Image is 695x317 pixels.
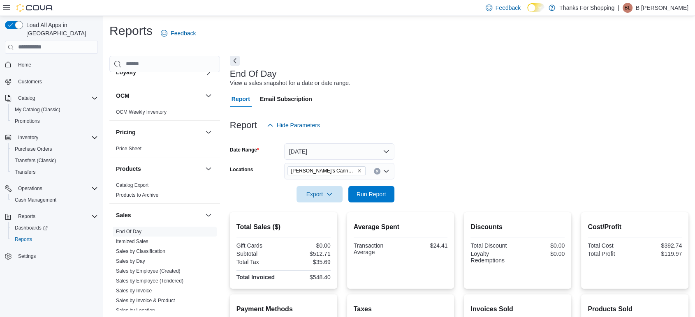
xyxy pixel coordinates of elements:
[8,115,101,127] button: Promotions
[637,242,682,249] div: $392.74
[116,211,131,219] h3: Sales
[116,278,183,284] a: Sales by Employee (Tendered)
[15,251,39,261] a: Settings
[383,168,389,175] button: Open list of options
[116,68,136,76] h3: Loyalty
[354,304,448,314] h2: Taxes
[18,253,36,260] span: Settings
[204,164,213,174] button: Products
[636,3,688,13] p: B [PERSON_NAME]
[230,79,350,87] div: View a sales snapshot for a date or date range.
[15,184,98,193] span: Operations
[236,274,275,280] strong: Total Invoiced
[109,23,153,39] h1: Reports
[8,234,101,245] button: Reports
[618,3,619,13] p: |
[230,69,277,79] h3: End Of Day
[588,304,682,314] h2: Products Sold
[116,268,181,274] a: Sales by Employee (Created)
[277,121,320,129] span: Hide Parameters
[230,166,253,173] label: Locations
[116,248,165,254] a: Sales by Classification
[15,77,45,87] a: Customers
[109,107,220,120] div: OCM
[8,155,101,166] button: Transfers (Classic)
[470,304,565,314] h2: Invoices Sold
[171,29,196,37] span: Feedback
[236,259,282,265] div: Total Tax
[116,192,158,198] span: Products to Archive
[470,250,516,264] div: Loyalty Redemptions
[12,156,98,165] span: Transfers (Classic)
[18,213,35,220] span: Reports
[15,169,35,175] span: Transfers
[116,165,141,173] h3: Products
[232,91,250,107] span: Report
[297,186,343,202] button: Export
[496,4,521,12] span: Feedback
[116,298,175,303] a: Sales by Invoice & Product
[348,186,394,202] button: Run Report
[116,229,141,234] a: End Of Day
[116,248,165,255] span: Sales by Classification
[158,25,199,41] a: Feedback
[2,59,101,71] button: Home
[116,182,148,188] span: Catalog Export
[15,106,60,113] span: My Catalog (Classic)
[12,144,56,154] a: Purchase Orders
[230,147,259,153] label: Date Range
[116,239,148,244] a: Itemized Sales
[588,250,633,257] div: Total Profit
[116,68,202,76] button: Loyalty
[12,105,64,115] a: My Catalog (Classic)
[15,211,98,221] span: Reports
[12,116,43,126] a: Promotions
[15,60,35,70] a: Home
[8,222,101,234] a: Dashboards
[637,250,682,257] div: $119.97
[116,146,141,152] a: Price Sheet
[402,242,447,249] div: $24.41
[116,165,202,173] button: Products
[8,143,101,155] button: Purchase Orders
[236,222,331,232] h2: Total Sales ($)
[15,251,98,261] span: Settings
[12,116,98,126] span: Promotions
[15,225,48,231] span: Dashboards
[116,109,167,115] a: OCM Weekly Inventory
[109,144,220,157] div: Pricing
[12,156,59,165] a: Transfers (Classic)
[116,278,183,284] span: Sales by Employee (Tendered)
[12,234,98,244] span: Reports
[470,242,516,249] div: Total Discount
[18,78,42,85] span: Customers
[588,222,682,232] h2: Cost/Profit
[285,250,330,257] div: $512.71
[204,91,213,101] button: OCM
[15,184,46,193] button: Operations
[15,236,32,243] span: Reports
[236,242,282,249] div: Gift Cards
[357,190,386,198] span: Run Report
[15,146,52,152] span: Purchase Orders
[260,91,312,107] span: Email Subscription
[15,133,42,142] button: Inventory
[2,183,101,194] button: Operations
[301,186,338,202] span: Export
[12,167,98,177] span: Transfers
[588,242,633,249] div: Total Cost
[15,76,98,87] span: Customers
[204,127,213,137] button: Pricing
[12,144,98,154] span: Purchase Orders
[116,211,202,219] button: Sales
[2,132,101,143] button: Inventory
[12,234,35,244] a: Reports
[15,118,40,124] span: Promotions
[519,242,565,249] div: $0.00
[5,55,98,284] nav: Complex example
[15,157,56,164] span: Transfers (Classic)
[236,304,331,314] h2: Payment Methods
[8,166,101,178] button: Transfers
